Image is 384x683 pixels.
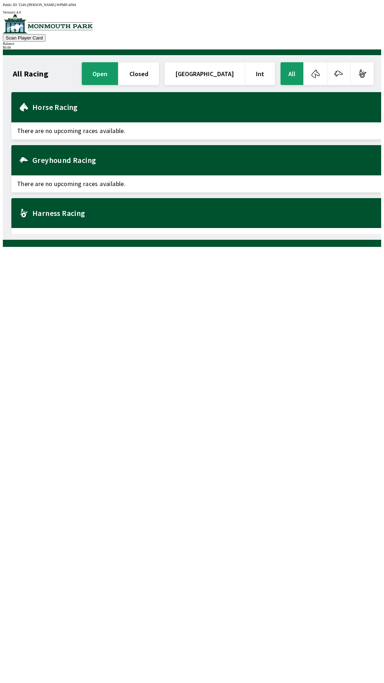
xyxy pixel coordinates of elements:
span: There are no upcoming races available. [11,122,381,139]
button: [GEOGRAPHIC_DATA] [165,62,245,85]
button: Scan Player Card [3,34,46,42]
h1: All Racing [13,71,48,76]
button: All [281,62,303,85]
h2: Harness Racing [32,210,375,216]
div: Version 1.4.0 [3,10,381,14]
div: Balance [3,42,381,46]
h2: Greyhound Racing [32,157,375,163]
div: Public ID: [3,3,381,7]
img: venue logo [3,14,93,33]
button: open [82,62,118,85]
span: There are no upcoming races available. [11,175,381,192]
h2: Horse Racing [32,104,375,110]
div: $ 0.00 [3,46,381,49]
button: Int [245,62,275,85]
span: T24S-[PERSON_NAME]-WPMP-4JH4 [18,3,76,7]
button: closed [119,62,159,85]
span: There are no upcoming races available. [11,228,381,245]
